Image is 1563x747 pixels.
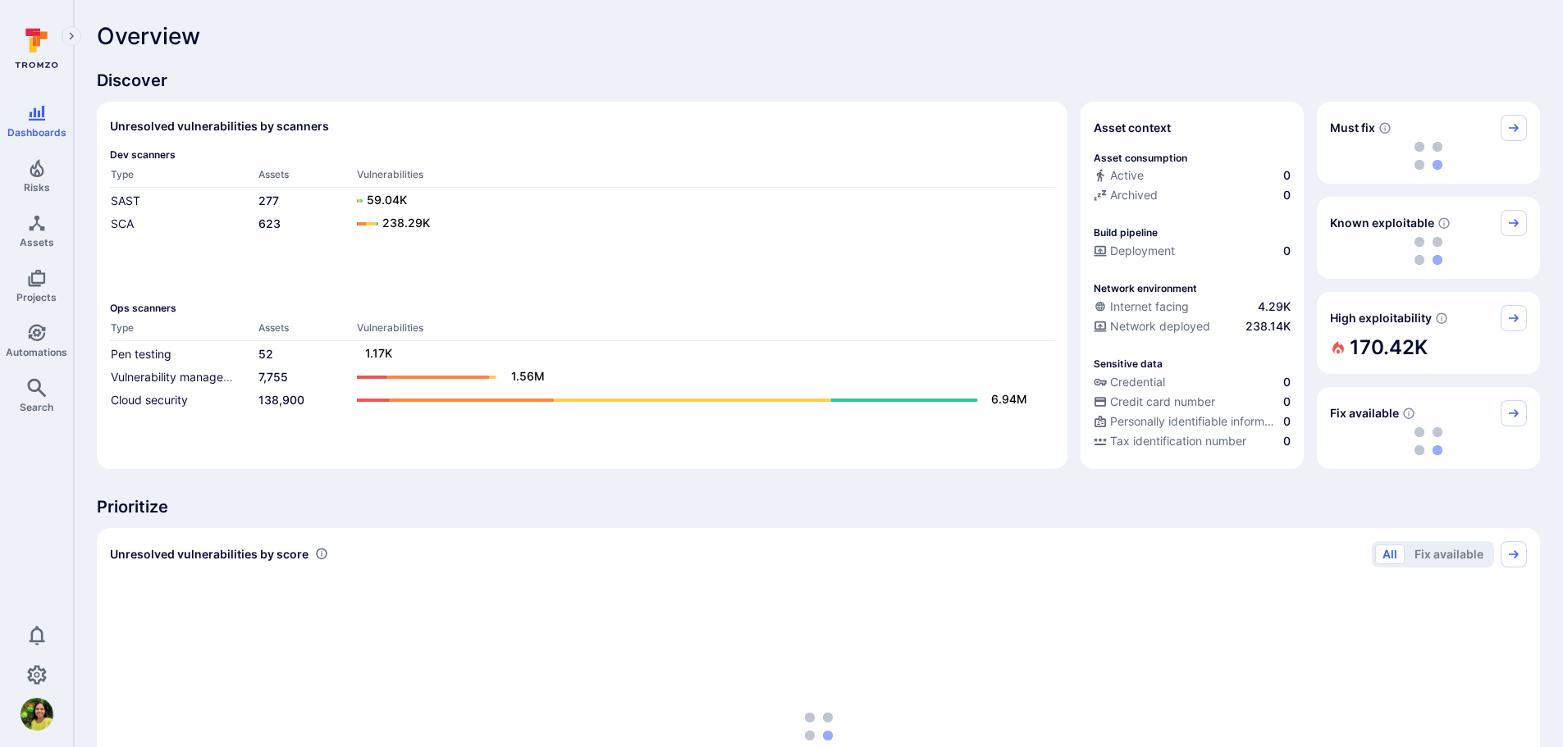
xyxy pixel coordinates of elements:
[6,346,67,358] span: Automations
[1283,374,1291,390] span: 0
[1094,298,1291,318] div: Evidence that an asset is internet facing
[1375,544,1405,564] button: All
[1330,120,1375,136] span: Must fix
[1094,413,1291,433] div: Evidence indicative of processing personally identifiable information
[1094,152,1187,164] p: Asset consumption
[1378,121,1392,134] svg: Risk score >=40 , missed SLA
[1094,243,1291,259] a: Deployment0
[1094,318,1210,335] div: Network deployed
[62,26,81,46] button: Expand navigation menu
[1110,394,1215,410] span: Credit card number
[1094,298,1291,315] a: Internet facing4.29K
[1094,298,1189,315] div: Internet facing
[1414,142,1442,170] img: Loading...
[1094,433,1246,449] div: Tax identification number
[1245,318,1291,335] span: 238.14K
[111,194,140,207] a: SAST
[1283,167,1291,184] span: 0
[16,291,57,303] span: Projects
[258,393,304,407] a: 138,900
[1094,282,1197,294] p: Network environment
[1094,374,1291,390] a: Credential0
[258,347,273,361] a: 52
[1094,374,1165,390] div: Credential
[110,167,258,188] th: Type
[110,302,1054,314] span: Ops scanners
[1317,387,1540,469] div: Fix available
[1437,216,1451,230] svg: Confirmed exploitable by KEV
[110,148,1054,161] span: Dev scanners
[110,321,258,341] th: Type
[1407,544,1491,564] button: Fix available
[1094,120,1171,136] span: Asset context
[1094,318,1291,338] div: Evidence that the asset is packaged and deployed somewhere
[21,698,53,731] img: ALm5wu2BjeO2WWyjViG-tix_7nG5hBAH0PhfaePoDigw=s96-c
[1317,197,1540,279] div: Known exploitable
[258,216,281,230] a: 623
[1094,167,1291,187] div: Commits seen in the last 180 days
[357,367,1038,387] a: 1.56M
[258,370,288,384] a: 7,755
[1330,426,1527,456] div: loading spinner
[1094,187,1158,203] div: Archived
[20,236,54,248] span: Assets
[1094,394,1215,410] div: Credit card number
[1110,318,1210,335] span: Network deployed
[110,118,329,134] h2: Unresolved vulnerabilities by scanners
[357,214,1038,234] a: 238.29K
[1094,187,1291,203] a: Archived0
[1317,292,1540,374] div: High exploitability
[1094,394,1291,410] a: Credit card number0
[356,167,1054,188] th: Vulnerabilities
[1414,237,1442,265] img: Loading...
[1094,413,1291,430] a: Personally identifiable information (PII)0
[111,393,188,407] a: Cloud security
[1435,312,1448,325] svg: EPSS score ≥ 0.7
[1330,405,1399,421] span: Fix available
[1110,298,1189,315] span: Internet facing
[1110,167,1144,184] span: Active
[1330,310,1432,326] span: High exploitability
[1094,433,1291,453] div: Evidence indicative of processing tax identification numbers
[382,216,430,230] text: 238.29K
[991,392,1027,406] text: 6.94M
[805,713,833,740] img: Loading...
[357,344,1038,364] a: 1.17K
[24,181,50,194] span: Risks
[1094,318,1291,335] a: Network deployed238.14K
[1094,167,1291,184] a: Active0
[1094,374,1291,394] div: Evidence indicative of handling user or service credentials
[258,194,279,207] a: 277
[315,545,328,563] div: Number of vulnerabilities in status 'Open' 'Triaged' and 'In process' grouped by score
[111,370,250,384] a: Vulnerability management
[1330,141,1527,171] div: loading spinner
[511,369,545,383] text: 1.56M
[1110,413,1280,430] span: Personally identifiable information (PII)
[1258,298,1291,315] span: 4.29K
[1283,433,1291,449] span: 0
[365,346,392,360] text: 1.17K
[1317,102,1540,184] div: Must fix
[66,30,77,43] i: Expand navigation menu
[356,321,1054,341] th: Vulnerabilities
[7,126,66,139] span: Dashboards
[1330,236,1527,266] div: loading spinner
[367,193,407,207] text: 59.04K
[1110,187,1158,203] span: Archived
[1094,433,1291,449] a: Tax identification number0
[21,698,53,731] div: Bhavana Paturi
[97,23,200,49] span: Overview
[1094,413,1280,430] div: Personally identifiable information (PII)
[1094,167,1144,184] div: Active
[1094,394,1291,413] div: Evidence indicative of processing credit card numbers
[1283,394,1291,410] span: 0
[1283,413,1291,430] span: 0
[1094,358,1163,370] p: Sensitive data
[1110,433,1246,449] span: Tax identification number
[1330,215,1434,231] span: Known exploitable
[258,167,356,188] th: Assets
[357,390,1038,410] a: 6.94M
[1350,331,1428,364] h2: 170.42K
[111,347,171,361] a: Pen testing
[1414,427,1442,455] img: Loading...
